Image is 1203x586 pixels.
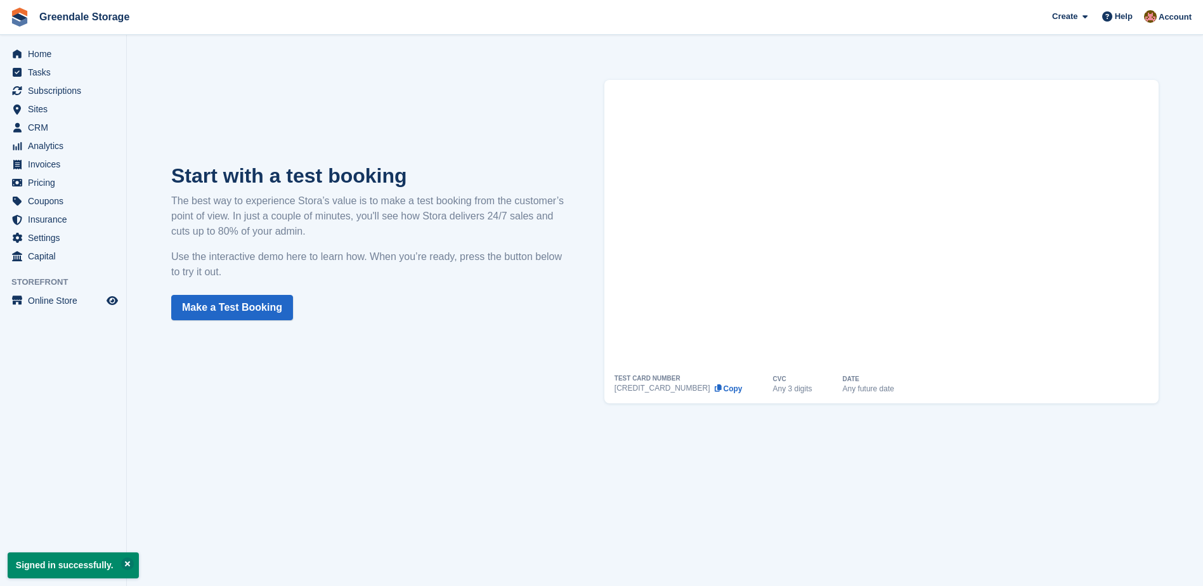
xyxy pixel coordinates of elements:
[34,6,134,27] a: Greendale Storage
[1144,10,1157,23] img: Justin Swingler
[28,192,104,210] span: Coupons
[6,45,120,63] a: menu
[713,384,742,393] button: Copy
[10,8,29,27] img: stora-icon-8386f47178a22dfd0bd8f6a31ec36ba5ce8667c1dd55bd0f319d3a0aa187defe.svg
[28,82,104,100] span: Subscriptions
[1159,11,1192,23] span: Account
[171,193,566,239] p: The best way to experience Stora’s value is to make a test booking from the customer’s point of v...
[171,249,566,280] p: Use the interactive demo here to learn how. When you’re ready, press the button below to try it out.
[6,174,120,192] a: menu
[1115,10,1133,23] span: Help
[772,385,812,393] div: Any 3 digits
[11,276,126,289] span: Storefront
[28,63,104,81] span: Tasks
[28,229,104,247] span: Settings
[6,100,120,118] a: menu
[8,552,139,578] p: Signed in successfully.
[615,384,710,392] div: [CREDIT_CARD_NUMBER]
[772,376,786,382] div: CVC
[6,155,120,173] a: menu
[28,174,104,192] span: Pricing
[6,247,120,265] a: menu
[6,292,120,309] a: menu
[6,229,120,247] a: menu
[6,63,120,81] a: menu
[28,137,104,155] span: Analytics
[171,295,293,320] a: Make a Test Booking
[28,119,104,136] span: CRM
[28,155,104,173] span: Invoices
[28,45,104,63] span: Home
[171,164,407,187] strong: Start with a test booking
[615,80,1148,375] iframe: How to Place a Test Booking
[28,292,104,309] span: Online Store
[6,192,120,210] a: menu
[28,211,104,228] span: Insurance
[28,247,104,265] span: Capital
[843,376,859,382] div: DATE
[28,100,104,118] span: Sites
[6,119,120,136] a: menu
[6,137,120,155] a: menu
[6,82,120,100] a: menu
[615,375,680,382] div: TEST CARD NUMBER
[1052,10,1077,23] span: Create
[105,293,120,308] a: Preview store
[843,385,894,393] div: Any future date
[6,211,120,228] a: menu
